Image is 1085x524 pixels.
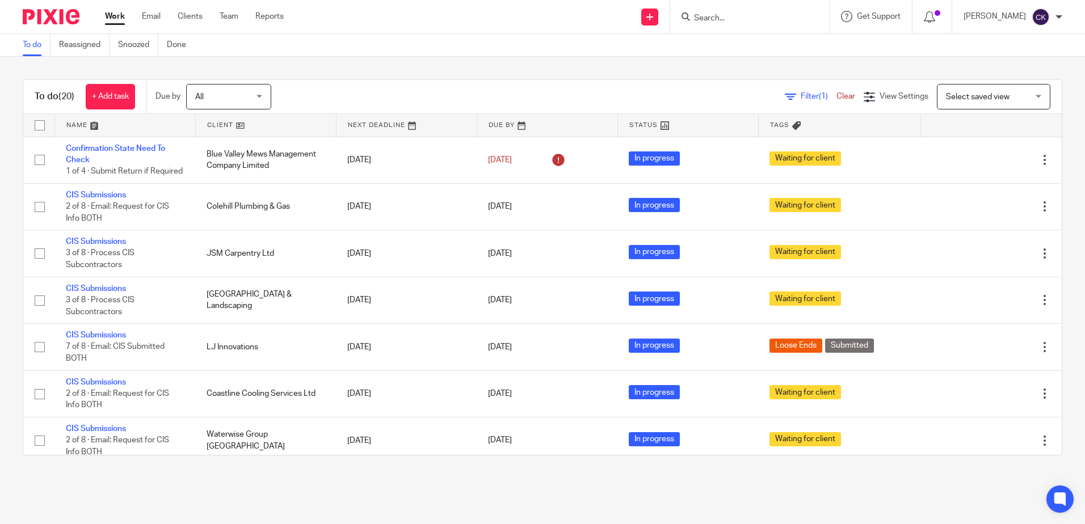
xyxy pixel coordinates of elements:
a: Reports [255,11,284,22]
td: [DATE] [336,324,477,370]
td: Waterwise Group [GEOGRAPHIC_DATA] [195,417,336,464]
a: Confirmation State Need To Check [66,145,165,164]
a: Team [220,11,238,22]
td: [DATE] [336,183,477,230]
span: In progress [629,198,680,212]
span: Get Support [857,12,901,20]
a: CIS Submissions [66,331,126,339]
span: View Settings [880,92,928,100]
a: To do [23,34,51,56]
td: [GEOGRAPHIC_DATA] & Landscaping [195,277,336,323]
td: [DATE] [336,137,477,183]
span: In progress [629,151,680,166]
span: [DATE] [488,437,512,445]
span: Waiting for client [769,198,841,212]
span: [DATE] [488,250,512,257]
a: Done [167,34,195,56]
p: [PERSON_NAME] [964,11,1026,22]
span: 1 of 4 · Submit Return if Required [66,167,183,175]
span: (1) [819,92,828,100]
a: CIS Submissions [66,425,126,433]
a: CIS Submissions [66,191,126,199]
span: Submitted [825,339,874,353]
span: Filter [801,92,836,100]
span: In progress [629,385,680,399]
span: 3 of 8 · Process CIS Subcontractors [66,296,134,316]
a: Snoozed [118,34,158,56]
a: Clear [836,92,855,100]
span: [DATE] [488,202,512,210]
td: [DATE] [336,417,477,464]
a: CIS Submissions [66,378,126,386]
img: Pixie [23,9,79,24]
a: CIS Submissions [66,285,126,293]
span: [DATE] [488,390,512,398]
td: Coastline Cooling Services Ltd [195,370,336,417]
a: CIS Submissions [66,238,126,246]
span: [DATE] [488,343,512,351]
td: [DATE] [336,277,477,323]
span: Tags [770,122,789,128]
td: [DATE] [336,370,477,417]
span: 2 of 8 · Email: Request for CIS Info BOTH [66,202,169,222]
span: Waiting for client [769,151,841,166]
img: svg%3E [1032,8,1050,26]
a: + Add task [86,84,135,109]
td: JSM Carpentry Ltd [195,230,336,277]
td: LJ Innovations [195,324,336,370]
td: [DATE] [336,230,477,277]
span: [DATE] [488,296,512,304]
span: 7 of 8 · Email: CIS Submitted BOTH [66,343,165,363]
span: All [195,93,204,101]
a: Email [142,11,161,22]
h1: To do [35,91,74,103]
span: Select saved view [946,93,1010,101]
span: In progress [629,432,680,446]
span: 2 of 8 · Email: Request for CIS Info BOTH [66,437,169,457]
a: Reassigned [59,34,110,56]
span: Waiting for client [769,291,841,306]
span: Waiting for client [769,245,841,259]
span: In progress [629,291,680,306]
p: Due by [155,91,180,102]
span: 3 of 8 · Process CIS Subcontractors [66,250,134,269]
a: Work [105,11,125,22]
span: In progress [629,339,680,353]
input: Search [693,14,795,24]
td: Colehill Plumbing & Gas [195,183,336,230]
a: Clients [178,11,203,22]
span: Waiting for client [769,385,841,399]
span: Waiting for client [769,432,841,446]
span: [DATE] [488,156,512,164]
span: Loose Ends [769,339,822,353]
span: (20) [58,92,74,101]
span: 2 of 8 · Email: Request for CIS Info BOTH [66,390,169,409]
td: Blue Valley Mews Management Company Limited [195,137,336,183]
span: In progress [629,245,680,259]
